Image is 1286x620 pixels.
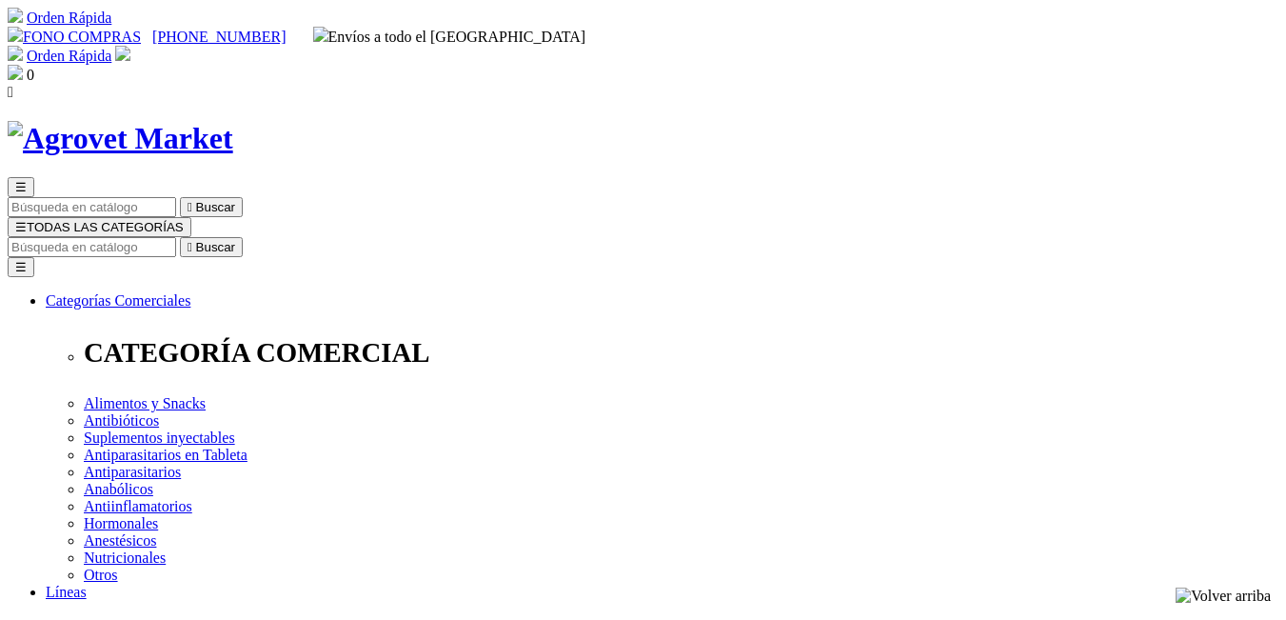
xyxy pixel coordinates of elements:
[180,197,243,217] button:  Buscar
[8,197,176,217] input: Buscar
[84,412,159,429] a: Antibióticos
[84,430,235,446] a: Suplementos inyectables
[8,121,233,156] img: Agrovet Market
[8,217,191,237] button: ☰TODAS LAS CATEGORÍAS
[115,46,130,61] img: user.svg
[313,27,328,42] img: delivery-truck.svg
[84,567,118,583] a: Otros
[84,498,192,514] a: Antiinflamatorios
[84,395,206,411] a: Alimentos y Snacks
[84,464,181,480] a: Antiparasitarios
[84,337,1278,369] p: CATEGORÍA COMERCIAL
[8,177,34,197] button: ☰
[8,27,23,42] img: phone.svg
[15,180,27,194] span: ☰
[46,292,190,309] a: Categorías Comerciales
[27,67,34,83] span: 0
[84,532,156,549] a: Anestésicos
[15,220,27,234] span: ☰
[84,550,166,566] a: Nutricionales
[8,257,34,277] button: ☰
[27,48,111,64] a: Orden Rápida
[8,8,23,23] img: shopping-cart.svg
[196,200,235,214] span: Buscar
[188,240,192,254] i: 
[313,29,586,45] span: Envíos a todo el [GEOGRAPHIC_DATA]
[27,10,111,26] a: Orden Rápida
[180,237,243,257] button:  Buscar
[196,240,235,254] span: Buscar
[84,515,158,531] a: Hormonales
[188,200,192,214] i: 
[8,65,23,80] img: shopping-bag.svg
[46,584,87,600] a: Líneas
[8,84,13,100] i: 
[1176,588,1271,605] img: Volver arriba
[152,29,286,45] a: [PHONE_NUMBER]
[84,447,247,463] a: Antiparasitarios en Tableta
[8,237,176,257] input: Buscar
[84,481,153,497] a: Anabólicos
[115,48,130,64] a: Acceda a su cuenta de cliente
[8,46,23,61] img: shopping-cart.svg
[8,29,141,45] a: FONO COMPRAS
